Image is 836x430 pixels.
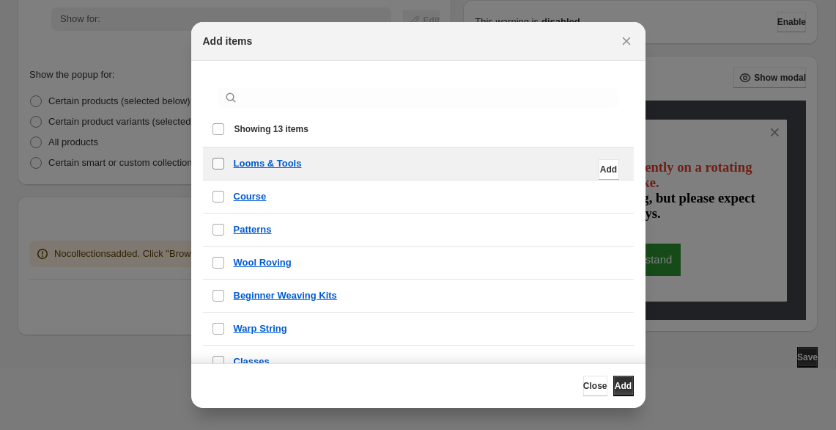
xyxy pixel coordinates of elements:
a: Looms & Tools [234,156,302,171]
h2: Add items [203,34,253,48]
button: Add [599,159,619,180]
span: Close [583,380,607,392]
a: Beginner Weaving Kits [234,288,337,303]
button: Add [613,376,634,396]
button: Close [583,376,607,396]
a: Course [234,189,267,204]
span: Showing 13 items [234,123,308,135]
span: Add [615,380,632,392]
a: Warp String [234,321,287,336]
a: Patterns [234,222,272,237]
button: Close [616,31,637,51]
span: Add [600,164,617,175]
a: Classes [234,354,270,369]
a: Wool Roving [234,255,292,270]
